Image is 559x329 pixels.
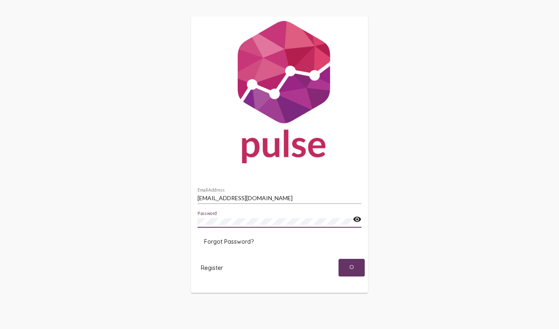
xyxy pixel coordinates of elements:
button: Forgot Password? [198,234,260,249]
span: Register [201,264,223,272]
mat-icon: visibility [353,215,361,224]
button: Register [194,259,230,276]
img: Pulse For Good Logo [191,16,368,171]
span: Forgot Password? [204,238,254,245]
